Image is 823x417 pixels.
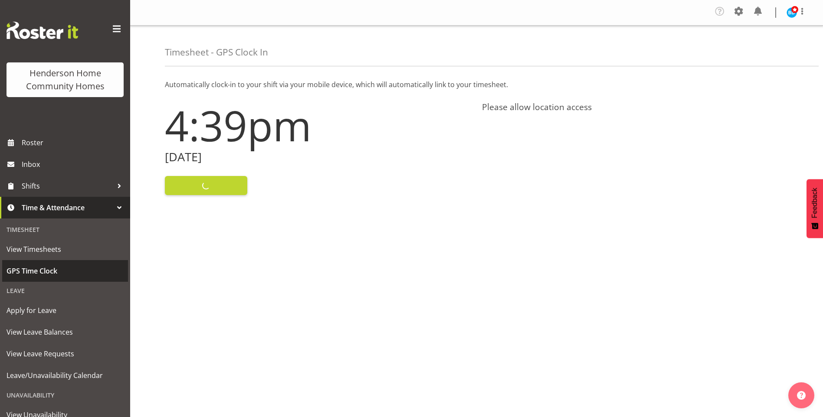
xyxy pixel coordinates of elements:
[2,221,128,238] div: Timesheet
[2,238,128,260] a: View Timesheets
[797,391,806,400] img: help-xxl-2.png
[7,304,124,317] span: Apply for Leave
[22,179,113,192] span: Shifts
[482,102,789,112] h4: Please allow location access
[7,22,78,39] img: Rosterit website logo
[2,386,128,404] div: Unavailability
[22,158,126,171] span: Inbox
[2,343,128,365] a: View Leave Requests
[165,47,268,57] h4: Timesheet - GPS Clock In
[7,243,124,256] span: View Timesheets
[2,321,128,343] a: View Leave Balances
[787,7,797,18] img: barbara-dunlop8515.jpg
[22,136,126,149] span: Roster
[2,282,128,300] div: Leave
[7,347,124,360] span: View Leave Requests
[15,67,115,93] div: Henderson Home Community Homes
[7,264,124,277] span: GPS Time Clock
[22,201,113,214] span: Time & Attendance
[2,300,128,321] a: Apply for Leave
[811,188,819,218] span: Feedback
[807,179,823,238] button: Feedback - Show survey
[7,326,124,339] span: View Leave Balances
[165,102,472,149] h1: 4:39pm
[165,79,788,90] p: Automatically clock-in to your shift via your mobile device, which will automatically link to you...
[7,369,124,382] span: Leave/Unavailability Calendar
[2,260,128,282] a: GPS Time Clock
[165,150,472,164] h2: [DATE]
[2,365,128,386] a: Leave/Unavailability Calendar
